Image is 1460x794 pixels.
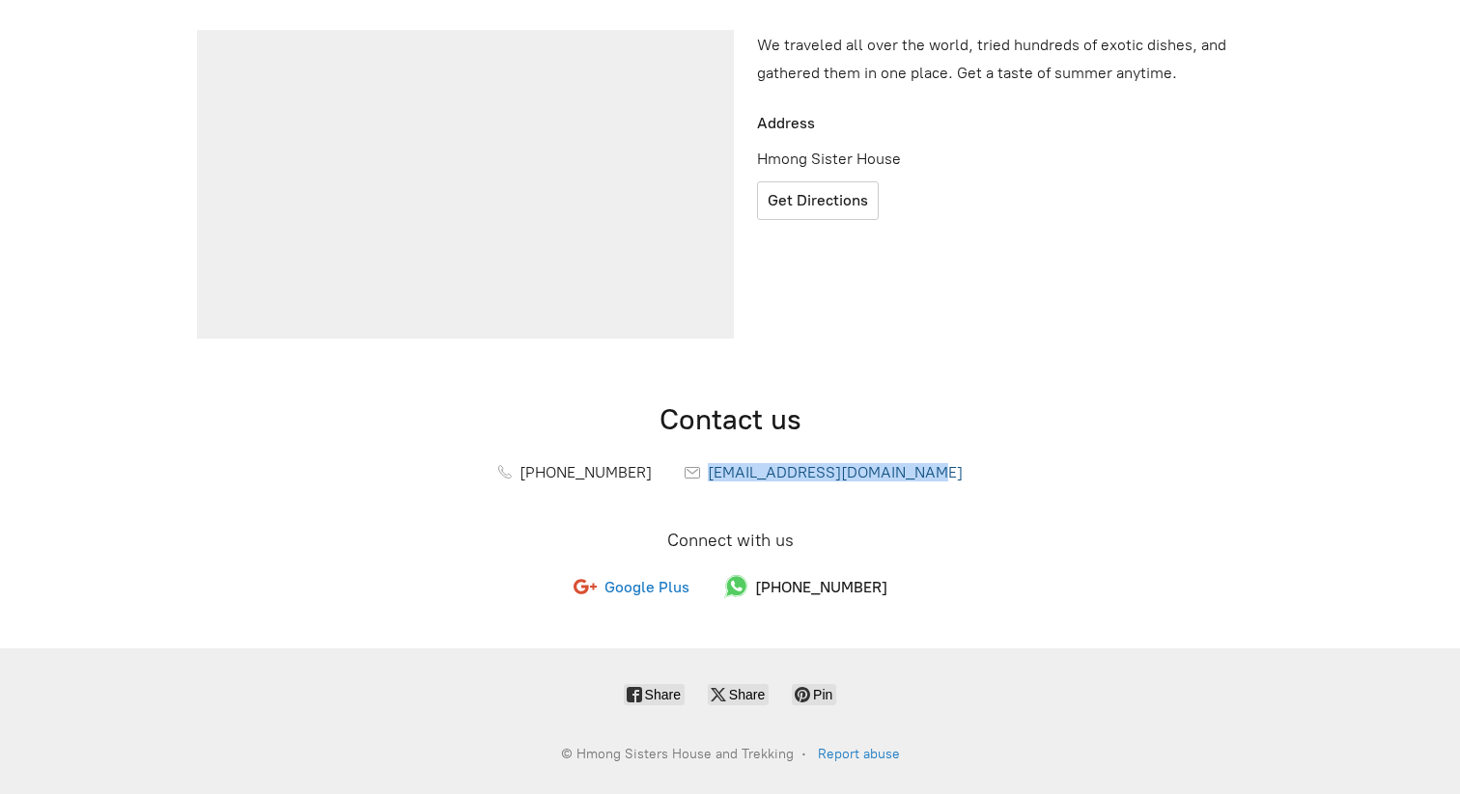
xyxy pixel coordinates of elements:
[498,463,652,481] a: [PHONE_NUMBER]
[749,146,1006,174] p: Hmong Sister House
[197,30,734,339] iframe: Location on map
[519,463,652,481] span: [PHONE_NUMBER]
[685,463,963,481] a: [EMAIL_ADDRESS][DOMAIN_NAME]
[768,191,868,209] span: Get Directions
[189,530,1271,552] h3: Connect with us
[574,575,689,598] a: Google Plus
[792,684,836,705] a: Pin
[708,463,963,481] span: [EMAIL_ADDRESS][DOMAIN_NAME]
[561,746,573,762] span: ©
[757,32,1263,88] p: We traveled all over the world, tried hundreds of exotic dishes, and gathered them in one place. ...
[749,110,1006,138] p: Address
[708,684,769,705] a: Share
[729,684,769,705] span: Share
[645,684,685,705] span: Share
[818,746,900,762] a: Report abuse
[813,684,836,705] span: Pin
[624,684,685,705] a: Share
[189,560,1271,610] div: Connect with us
[189,400,1271,438] h2: Contact us
[757,181,879,220] a: Get Directions
[576,746,814,762] span: Hmong Sisters House and Trekking
[724,575,887,598] span: [PHONE_NUMBER]
[604,578,689,596] span: Google Plus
